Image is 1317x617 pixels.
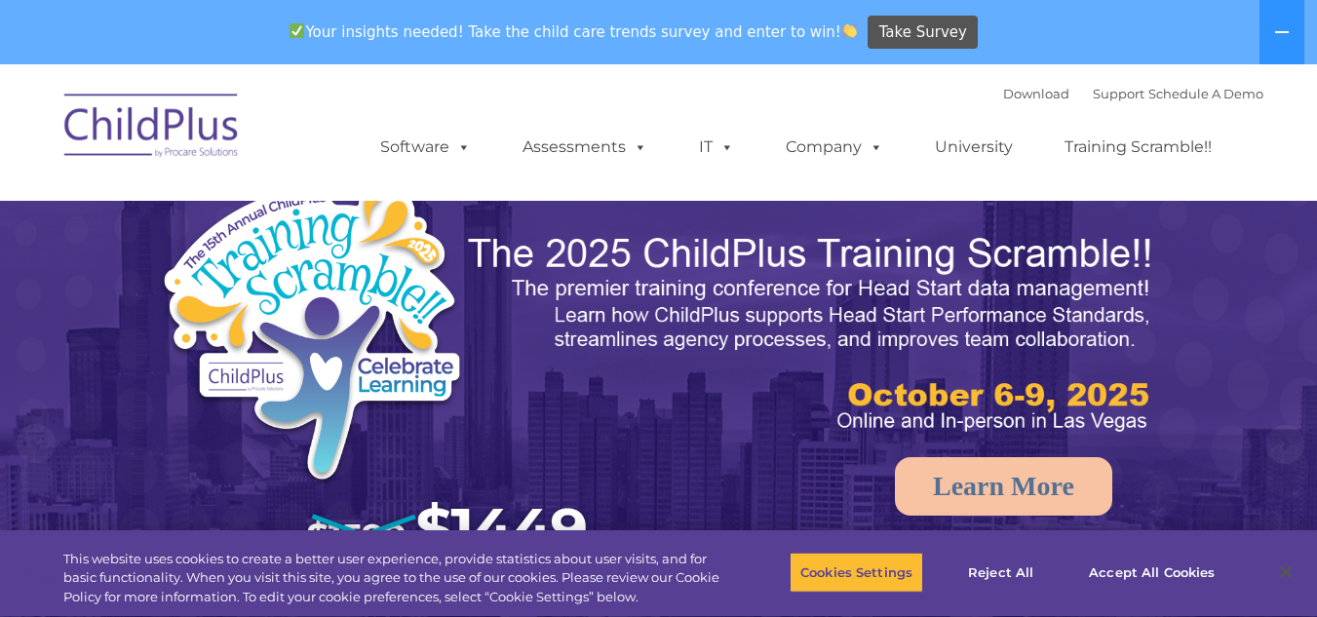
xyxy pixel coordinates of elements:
span: Phone number [271,209,354,223]
a: Company [766,128,903,167]
button: Cookies Settings [790,552,923,593]
a: Assessments [503,128,667,167]
a: Software [361,128,490,167]
div: This website uses cookies to create a better user experience, provide statistics about user visit... [63,550,724,607]
a: Training Scramble!! [1045,128,1231,167]
a: Download [1003,86,1069,101]
img: ChildPlus by Procare Solutions [55,80,250,177]
a: IT [679,128,754,167]
button: Close [1264,551,1307,594]
span: Take Survey [879,16,967,50]
a: Learn More [895,457,1112,516]
img: 👏 [842,23,857,38]
a: University [915,128,1032,167]
a: Take Survey [868,16,978,50]
a: Support [1093,86,1144,101]
button: Accept All Cookies [1078,552,1225,593]
button: Reject All [940,552,1062,593]
font: | [1003,86,1263,101]
span: Your insights needed! Take the child care trends survey and enter to win! [282,13,866,51]
a: Schedule A Demo [1148,86,1263,101]
img: ✅ [290,23,304,38]
span: Last name [271,129,330,143]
